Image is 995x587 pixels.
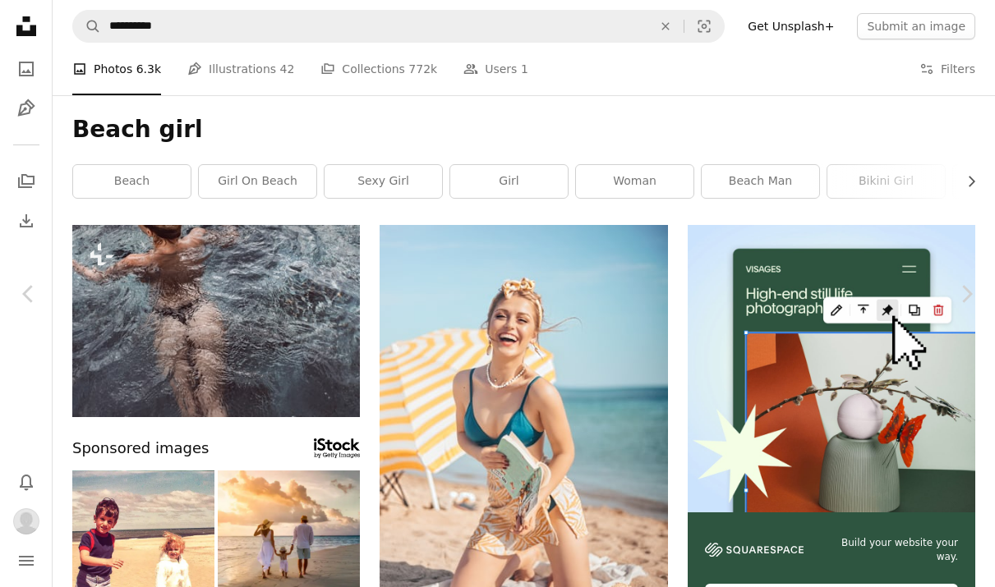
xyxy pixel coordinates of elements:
a: Download History [10,204,43,237]
h1: Beach girl [72,115,975,144]
button: Search Unsplash [73,11,101,42]
a: beach man [702,165,819,198]
button: scroll list to the right [956,165,975,198]
a: beach [73,165,191,198]
button: Filters [919,43,975,95]
a: Next [937,215,995,373]
a: Illustrations 42 [187,43,294,95]
a: Illustrations [10,92,43,125]
button: Submit an image [857,13,975,39]
form: Find visuals sitewide [72,10,725,43]
a: Collections [10,165,43,198]
button: Profile [10,505,43,538]
img: a person in the water with a frisbee [72,225,360,417]
button: Menu [10,544,43,577]
a: bikini girl [827,165,945,198]
button: Visual search [684,11,724,42]
a: woman [576,165,693,198]
a: sexy girl [325,165,442,198]
button: Notifications [10,465,43,498]
span: 1 [521,60,528,78]
a: a person in the water with a frisbee [72,313,360,328]
img: file-1606177908946-d1eed1cbe4f5image [705,543,804,557]
span: Sponsored images [72,437,209,461]
a: girl on beach [199,165,316,198]
a: Get Unsplash+ [738,13,844,39]
a: smiling woman in blue brassiere kneeling on white textile on shore during daytime [380,433,667,448]
a: girl [450,165,568,198]
button: Clear [647,11,684,42]
span: Build your website your way. [823,536,958,564]
a: Collections 772k [320,43,437,95]
img: Avatar of user Noppawat Thongrattana [13,508,39,534]
a: Users 1 [463,43,528,95]
img: file-1723602894256-972c108553a7image [688,225,975,512]
a: Photos [10,53,43,85]
span: 772k [408,60,437,78]
span: 42 [280,60,295,78]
